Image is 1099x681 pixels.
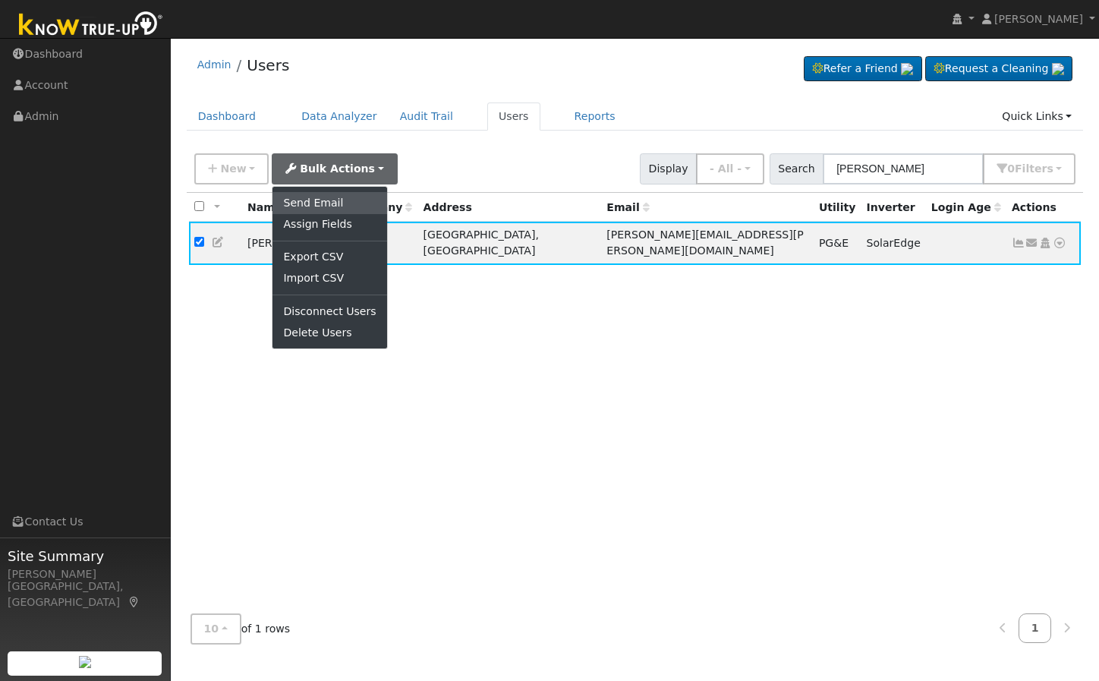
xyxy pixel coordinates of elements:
div: [GEOGRAPHIC_DATA], [GEOGRAPHIC_DATA] [8,579,162,610]
a: Show Graph [1012,237,1025,249]
button: - All - [696,153,764,184]
a: Edit User [212,236,225,248]
span: New [220,162,246,175]
a: Other actions [1053,235,1066,251]
a: Data Analyzer [290,102,389,131]
img: Know True-Up [11,8,171,43]
span: Bulk Actions [300,162,375,175]
img: retrieve [901,63,913,75]
a: Delete Users [272,322,386,343]
a: Reports [563,102,627,131]
span: SolarEdge [866,237,920,249]
div: [PERSON_NAME] [8,566,162,582]
div: Utility [819,200,856,216]
a: Import CSV [272,268,386,289]
a: Quick Links [990,102,1083,131]
td: [PERSON_NAME] [242,222,342,265]
a: Admin [197,58,231,71]
a: Request a Cleaning [925,56,1072,82]
span: s [1047,162,1053,175]
a: Dashboard [187,102,268,131]
a: Disconnect Users [272,301,386,322]
span: 10 [204,623,219,635]
span: [PERSON_NAME] [994,13,1083,25]
td: [GEOGRAPHIC_DATA], [GEOGRAPHIC_DATA] [417,222,601,265]
button: Bulk Actions [272,153,397,184]
a: Refer a Friend [804,56,922,82]
span: of 1 rows [191,613,291,645]
a: Audit Trail [389,102,464,131]
img: retrieve [79,656,91,668]
img: retrieve [1052,63,1064,75]
span: Days since last login [931,201,1001,213]
a: 1 [1019,613,1052,643]
a: Export CSV [272,247,386,268]
div: Address [424,200,597,216]
a: Assign Fields [272,214,386,235]
input: Search [823,153,984,184]
span: [PERSON_NAME][EMAIL_ADDRESS][PERSON_NAME][DOMAIN_NAME] [606,229,803,257]
a: mark.fulvio@bluecrestinc.com [1025,235,1039,251]
span: Site Summary [8,546,162,566]
a: Map [128,596,141,608]
button: 0Filters [983,153,1075,184]
span: Filter [1015,162,1053,175]
div: Inverter [866,200,920,216]
span: PG&E [819,237,849,249]
a: Users [247,56,289,74]
button: 10 [191,613,241,645]
a: Send Email [272,192,386,213]
span: Display [640,153,697,184]
div: Actions [1012,200,1075,216]
a: Users [487,102,540,131]
span: Email [606,201,649,213]
a: Login As [1038,237,1052,249]
button: New [194,153,269,184]
span: Search [770,153,823,184]
span: Name [247,201,292,213]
